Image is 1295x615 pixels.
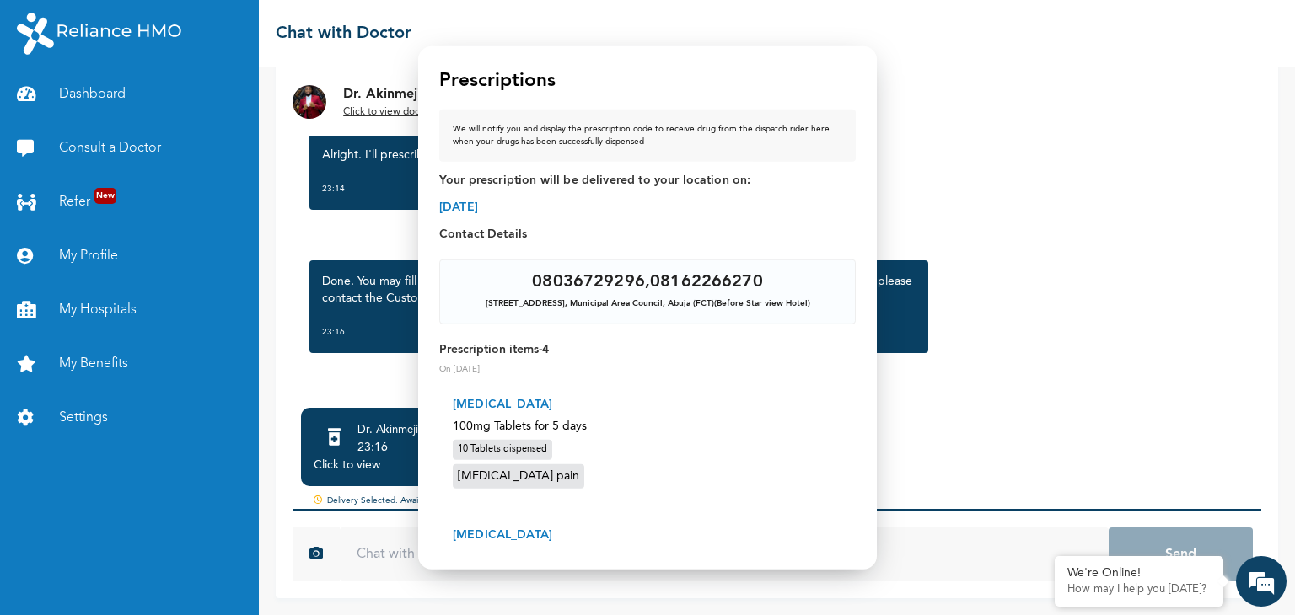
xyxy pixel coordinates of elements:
[439,199,856,216] span: [DATE]
[98,215,233,385] span: We're online!
[88,94,283,116] div: Chat with us now
[453,440,552,461] div: 10 Tablets dispensed
[439,226,856,243] p: Contact Details
[8,465,321,524] textarea: Type your message and hit 'Enter'
[532,274,762,291] div: 08036729296 , 08162266270
[439,67,556,96] h4: Prescriptions
[453,464,584,489] div: [MEDICAL_DATA] pain
[8,553,165,565] span: Conversation
[454,297,841,310] div: [STREET_ADDRESS] , Municipal Area Council , Abuja (FCT) (Before Star view Hotel)
[453,123,842,148] div: We will notify you and display the prescription code to receive drug from the dispatch rider here...
[453,418,842,436] p: 100mg Tablets for 5 days
[453,527,842,544] p: [MEDICAL_DATA]
[277,8,317,49] div: Minimize live chat window
[439,341,856,359] p: Prescription items - 4
[165,524,322,576] div: FAQs
[453,396,842,414] p: [MEDICAL_DATA]
[31,84,68,126] img: d_794563401_company_1708531726252_794563401
[439,363,856,376] p: On [DATE]
[439,172,856,189] span: Your prescription will be delivered to your location on:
